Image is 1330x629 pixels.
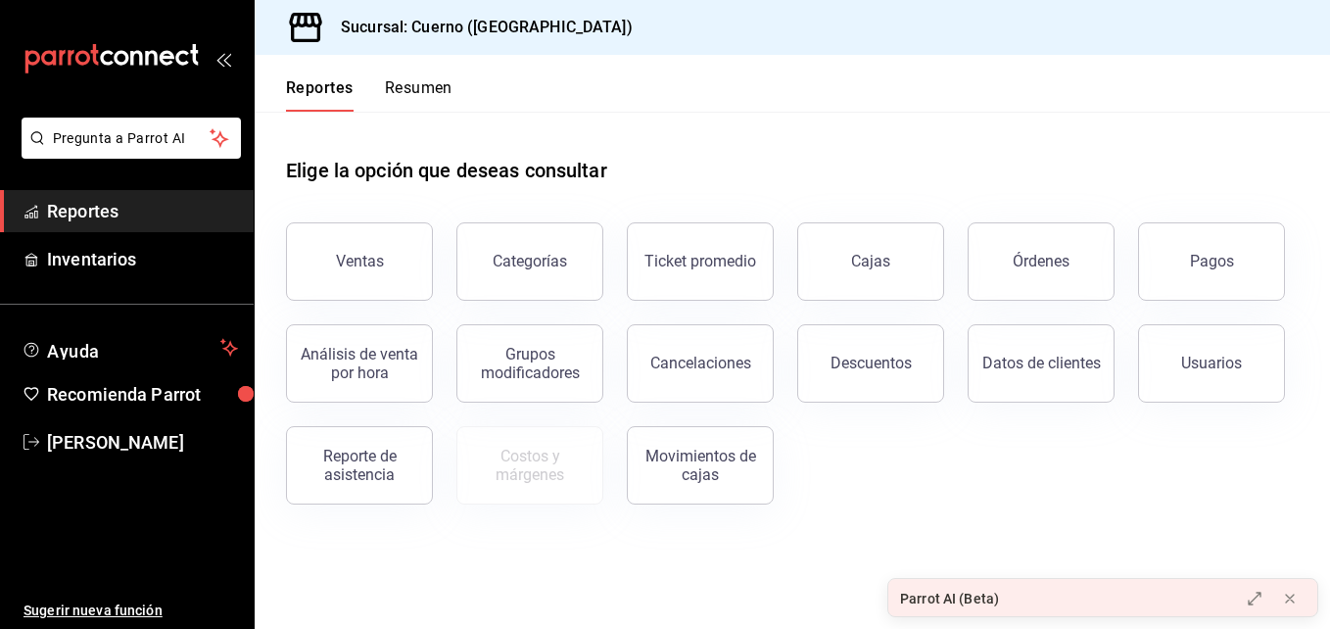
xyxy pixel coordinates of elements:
[644,252,756,270] div: Ticket promedio
[47,249,136,269] font: Inventarios
[22,118,241,159] button: Pregunta a Parrot AI
[24,603,163,618] font: Sugerir nueva función
[900,589,999,609] div: Parrot AI (Beta)
[336,252,384,270] div: Ventas
[286,156,607,185] h1: Elige la opción que deseas consultar
[456,324,603,403] button: Grupos modificadores
[299,345,420,382] div: Análisis de venta por hora
[286,426,433,505] button: Reporte de asistencia
[1181,354,1242,372] div: Usuarios
[968,222,1115,301] button: Órdenes
[286,222,433,301] button: Ventas
[469,345,591,382] div: Grupos modificadores
[493,252,567,270] div: Categorías
[286,78,354,98] font: Reportes
[1138,222,1285,301] button: Pagos
[469,447,591,484] div: Costos y márgenes
[1138,324,1285,403] button: Usuarios
[286,324,433,403] button: Análisis de venta por hora
[53,128,211,149] span: Pregunta a Parrot AI
[286,78,452,112] div: Pestañas de navegación
[1190,252,1234,270] div: Pagos
[325,16,633,39] h3: Sucursal: Cuerno ([GEOGRAPHIC_DATA])
[797,324,944,403] button: Descuentos
[797,222,944,301] a: Cajas
[47,384,201,405] font: Recomienda Parrot
[385,78,452,112] button: Resumen
[14,142,241,163] a: Pregunta a Parrot AI
[47,432,184,453] font: [PERSON_NAME]
[627,222,774,301] button: Ticket promedio
[47,336,213,360] span: Ayuda
[831,354,912,372] div: Descuentos
[627,324,774,403] button: Cancelaciones
[299,447,420,484] div: Reporte de asistencia
[1013,252,1069,270] div: Órdenes
[640,447,761,484] div: Movimientos de cajas
[47,201,119,221] font: Reportes
[851,250,891,273] div: Cajas
[215,51,231,67] button: open_drawer_menu
[627,426,774,505] button: Movimientos de cajas
[456,426,603,505] button: Contrata inventarios para ver este reporte
[982,354,1101,372] div: Datos de clientes
[456,222,603,301] button: Categorías
[650,354,751,372] div: Cancelaciones
[968,324,1115,403] button: Datos de clientes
